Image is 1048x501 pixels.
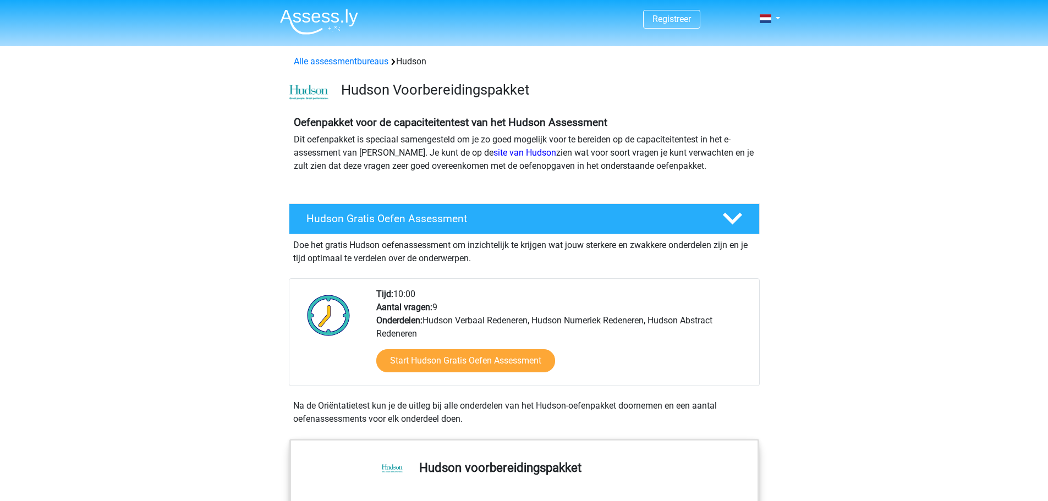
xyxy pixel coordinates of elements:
[376,315,423,326] b: Onderdelen:
[368,288,759,386] div: 10:00 9 Hudson Verbaal Redeneren, Hudson Numeriek Redeneren, Hudson Abstract Redeneren
[280,9,358,35] img: Assessly
[376,289,393,299] b: Tijd:
[289,234,760,265] div: Doe het gratis Hudson oefenassessment om inzichtelijk te krijgen wat jouw sterkere en zwakkere on...
[301,288,356,343] img: Klok
[289,55,759,68] div: Hudson
[341,81,751,98] h3: Hudson Voorbereidingspakket
[289,399,760,426] div: Na de Oriëntatietest kun je de uitleg bij alle onderdelen van het Hudson-oefenpakket doornemen en...
[376,302,432,312] b: Aantal vragen:
[284,203,764,234] a: Hudson Gratis Oefen Assessment
[289,85,328,100] img: cefd0e47479f4eb8e8c001c0d358d5812e054fa8.png
[652,14,691,24] a: Registreer
[493,147,556,158] a: site van Hudson
[294,116,607,129] b: Oefenpakket voor de capaciteitentest van het Hudson Assessment
[294,133,755,173] p: Dit oefenpakket is speciaal samengesteld om je zo goed mogelijk voor te bereiden op de capaciteit...
[376,349,555,372] a: Start Hudson Gratis Oefen Assessment
[306,212,705,225] h4: Hudson Gratis Oefen Assessment
[294,56,388,67] a: Alle assessmentbureaus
